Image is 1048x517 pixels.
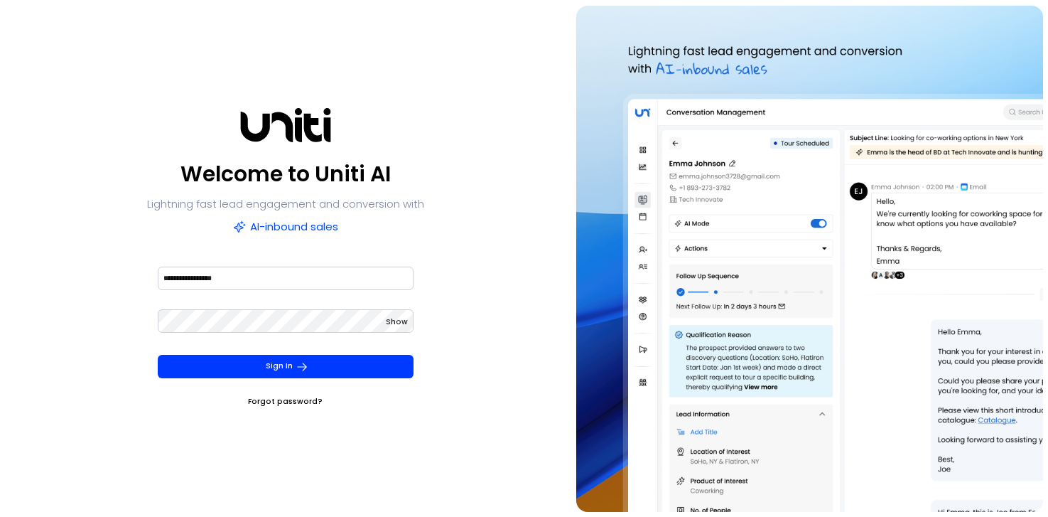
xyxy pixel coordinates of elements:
[158,355,414,378] button: Sign In
[576,6,1043,512] img: auth-hero.png
[233,217,338,237] p: AI-inbound sales
[386,315,408,329] button: Show
[180,157,391,191] p: Welcome to Uniti AI
[248,395,323,409] a: Forgot password?
[386,316,408,327] span: Show
[147,194,424,214] p: Lightning fast lead engagement and conversion with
